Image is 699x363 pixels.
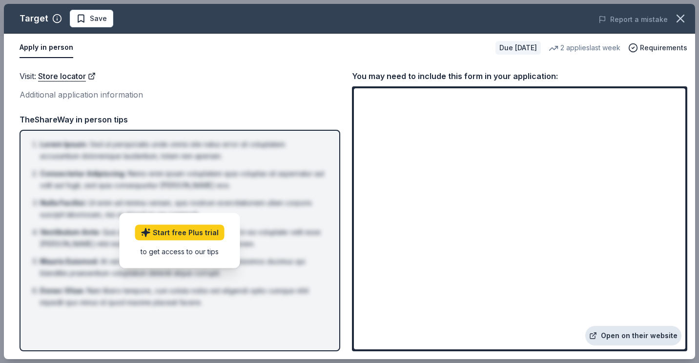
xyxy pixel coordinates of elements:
span: Mauris Euismod : [40,257,99,265]
span: Nulla Facilisi : [40,199,86,207]
div: Due [DATE] [495,41,541,55]
span: Donec Vitae : [40,286,85,295]
li: At vero eos et accusamus et iusto odio dignissimos ducimus qui blanditiis praesentium voluptatum ... [40,256,326,279]
li: Sed ut perspiciatis unde omnis iste natus error sit voluptatem accusantium doloremque laudantium,... [40,139,326,162]
div: TheShareWay in person tips [20,113,340,126]
li: Nam libero tempore, cum soluta nobis est eligendi optio cumque nihil impedit quo minus id quod ma... [40,285,326,308]
button: Report a mistake [598,14,668,25]
a: Start free Plus trial [135,225,225,241]
div: Target [20,11,48,26]
button: Save [70,10,113,27]
li: Ut enim ad minima veniam, quis nostrum exercitationem ullam corporis suscipit laboriosam, nisi ut... [40,197,326,221]
span: Consectetur Adipiscing : [40,169,126,178]
span: Lorem Ipsum : [40,140,88,148]
span: Requirements [640,42,687,54]
div: 2 applies last week [549,42,620,54]
div: You may need to include this form in your application: [352,70,687,82]
div: Visit : [20,70,340,82]
span: Save [90,13,107,24]
button: Requirements [628,42,687,54]
li: Nemo enim ipsam voluptatem quia voluptas sit aspernatur aut odit aut fugit, sed quia consequuntur... [40,168,326,191]
div: to get access to our tips [135,246,225,257]
li: Quis autem vel eum iure reprehenderit qui in ea voluptate velit esse [PERSON_NAME] nihil molestia... [40,226,326,250]
span: Vestibulum Ante : [40,228,101,236]
a: Store locator [38,70,96,82]
button: Apply in person [20,38,73,58]
a: Open on their website [585,326,681,345]
div: Additional application information [20,88,340,101]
